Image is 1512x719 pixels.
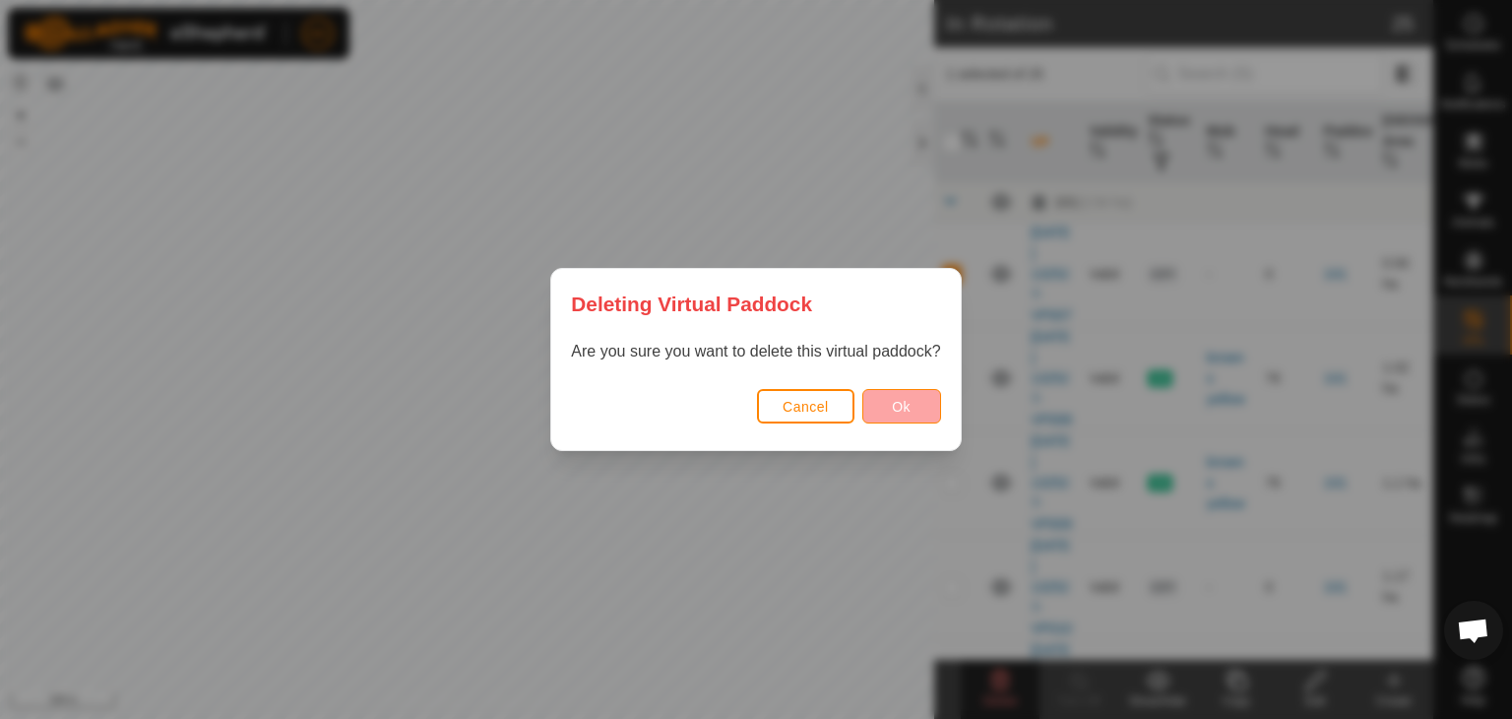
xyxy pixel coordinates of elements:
span: Deleting Virtual Paddock [571,289,812,319]
button: Ok [862,389,941,424]
div: Open chat [1444,601,1503,660]
span: Cancel [783,399,829,415]
span: Ok [892,399,911,415]
p: Are you sure you want to delete this virtual paddock? [571,340,940,363]
button: Cancel [757,389,854,424]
